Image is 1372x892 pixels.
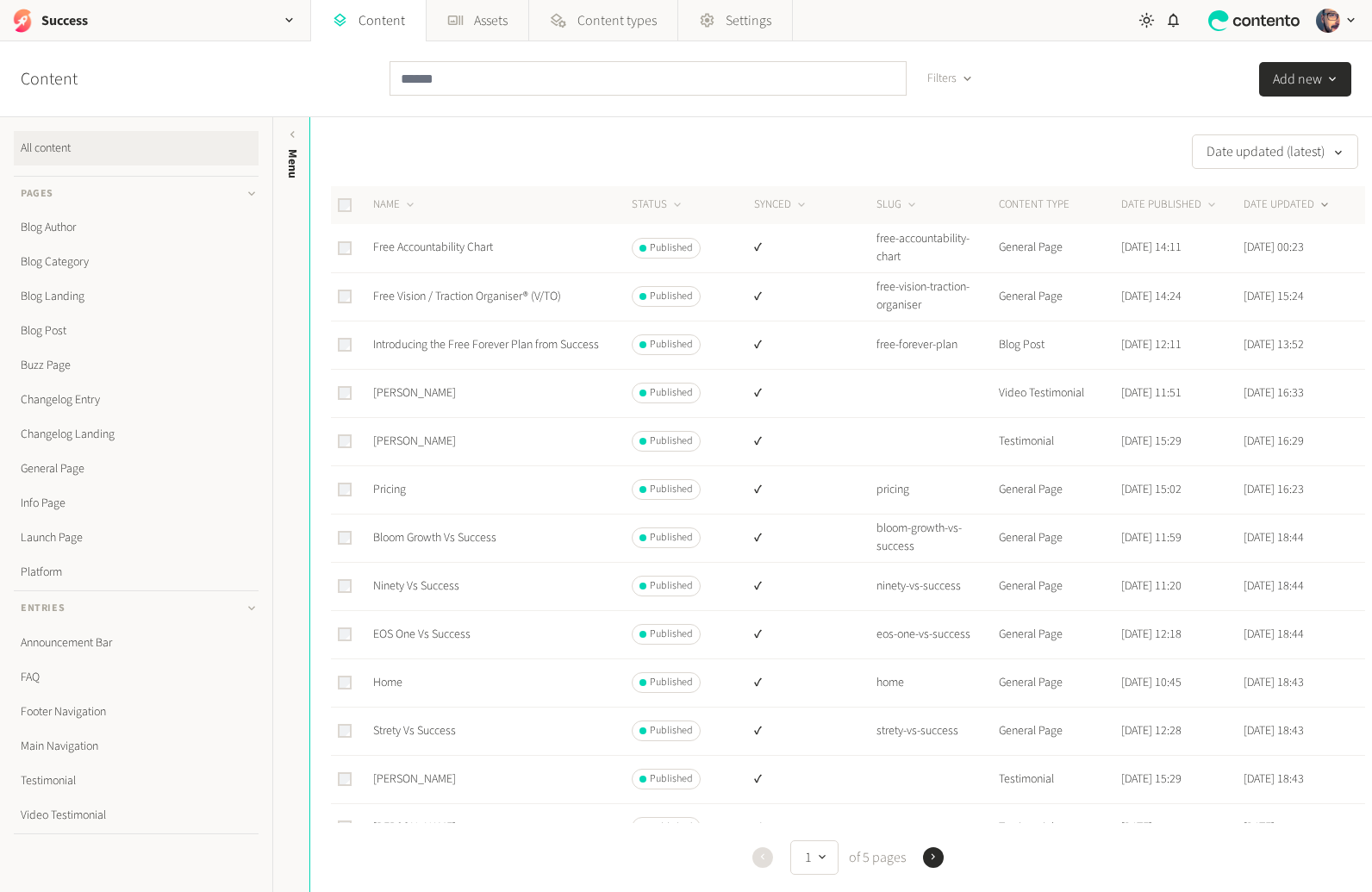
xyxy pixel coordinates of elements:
img: Josh Angell [1316,9,1340,33]
span: Published [650,482,693,497]
button: NAME [373,196,417,214]
a: Introducing the Free Forever Plan from Success [373,336,599,353]
span: Content types [577,10,657,31]
a: Announcement Bar [14,626,259,660]
td: pricing [876,465,998,514]
td: General Page [998,610,1120,658]
td: ✔ [753,369,876,417]
time: [DATE] 18:42 [1244,819,1304,836]
span: Published [650,385,693,401]
time: [DATE] 15:37 [1121,819,1182,836]
time: [DATE] 00:23 [1244,239,1304,256]
td: ✔ [753,755,876,803]
td: free-vision-traction-organiser [876,272,998,321]
img: Success [10,9,34,33]
td: Testimonial [998,803,1120,851]
span: Published [650,530,693,546]
td: General Page [998,562,1120,610]
td: General Page [998,272,1120,321]
a: [PERSON_NAME] [373,384,456,402]
span: Published [650,675,693,690]
a: Launch Page [14,521,259,555]
td: ✔ [753,562,876,610]
span: Settings [726,10,771,31]
a: Home [373,674,402,691]
a: [PERSON_NAME] [373,819,456,836]
a: Video Testimonial [14,798,259,833]
td: Testimonial [998,417,1120,465]
td: General Page [998,707,1120,755]
td: ✔ [753,224,876,272]
span: Published [650,337,693,352]
td: ✔ [753,707,876,755]
td: strety-vs-success [876,707,998,755]
time: [DATE] 16:23 [1244,481,1304,498]
td: ✔ [753,658,876,707]
time: [DATE] 12:28 [1121,722,1182,739]
a: Platform [14,555,259,589]
button: STATUS [632,196,684,214]
a: Info Page [14,486,259,521]
button: SYNCED [754,196,808,214]
td: Testimonial [998,755,1120,803]
a: Pricing [373,481,406,498]
td: General Page [998,658,1120,707]
span: Pages [21,186,53,202]
button: Add new [1259,62,1351,97]
a: Bloom Growth Vs Success [373,529,496,546]
a: EOS One Vs Success [373,626,471,643]
time: [DATE] 15:02 [1121,481,1182,498]
a: Blog Category [14,245,259,279]
time: [DATE] 11:20 [1121,577,1182,595]
a: [PERSON_NAME] [373,433,456,450]
time: [DATE] 18:44 [1244,626,1304,643]
button: DATE UPDATED [1244,196,1331,214]
span: Published [650,723,693,739]
button: 1 [790,840,839,875]
span: Menu [284,149,302,178]
span: Published [650,434,693,449]
button: Date updated (latest) [1192,134,1358,169]
a: Strety Vs Success [373,722,456,739]
time: [DATE] 18:43 [1244,722,1304,739]
button: SLUG [876,196,919,214]
span: of 5 pages [845,847,906,868]
time: [DATE] 16:33 [1244,384,1304,402]
h2: Content [21,66,117,92]
time: [DATE] 18:43 [1244,674,1304,691]
a: Ninety Vs Success [373,577,459,595]
button: DATE PUBLISHED [1121,196,1219,214]
time: [DATE] 11:59 [1121,529,1182,546]
a: Free Accountability Chart [373,239,493,256]
a: FAQ [14,660,259,695]
time: [DATE] 18:43 [1244,770,1304,788]
a: Free Vision / Traction Organiser® (V/TO) [373,288,561,305]
time: [DATE] 14:24 [1121,288,1182,305]
span: Published [650,627,693,642]
time: [DATE] 12:11 [1121,336,1182,353]
time: [DATE] 18:44 [1244,577,1304,595]
time: [DATE] 14:11 [1121,239,1182,256]
a: Blog Post [14,314,259,348]
td: eos-one-vs-success [876,610,998,658]
th: CONTENT TYPE [998,186,1120,224]
a: Blog Landing [14,279,259,314]
time: [DATE] 13:52 [1244,336,1304,353]
time: [DATE] 16:29 [1244,433,1304,450]
time: [DATE] 10:45 [1121,674,1182,691]
td: ✔ [753,321,876,369]
span: Entries [21,601,65,616]
td: free-accountability-chart [876,224,998,272]
a: General Page [14,452,259,486]
span: Filters [927,70,957,88]
td: ✔ [753,272,876,321]
a: Footer Navigation [14,695,259,729]
a: All content [14,131,259,165]
a: Main Navigation [14,729,259,764]
time: [DATE] 18:44 [1244,529,1304,546]
td: General Page [998,514,1120,562]
td: Video Testimonial [998,369,1120,417]
time: [DATE] 12:18 [1121,626,1182,643]
time: [DATE] 15:29 [1121,433,1182,450]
